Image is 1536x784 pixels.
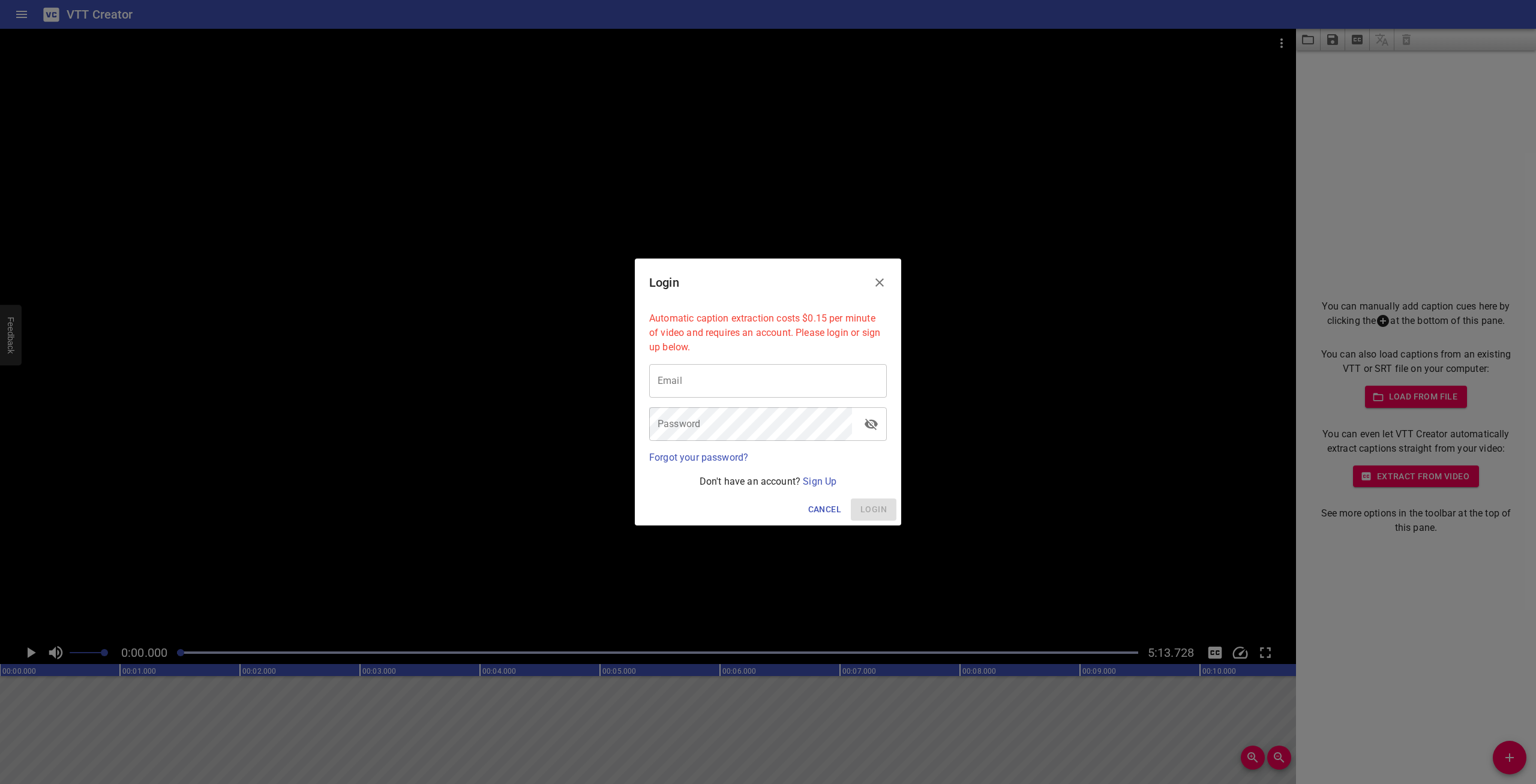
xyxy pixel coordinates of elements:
[649,311,887,355] p: Automatic caption extraction costs $0.15 per minute of video and requires an account. Please logi...
[649,273,679,292] h6: Login
[649,452,748,463] a: Forgot your password?
[803,498,846,521] button: Cancel
[865,268,894,297] button: Close
[808,502,841,517] span: Cancel
[857,410,886,438] button: toggle password visibility
[649,474,887,489] p: Don't have an account?
[851,498,896,521] span: Please enter your email and password above.
[803,476,836,487] a: Sign Up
